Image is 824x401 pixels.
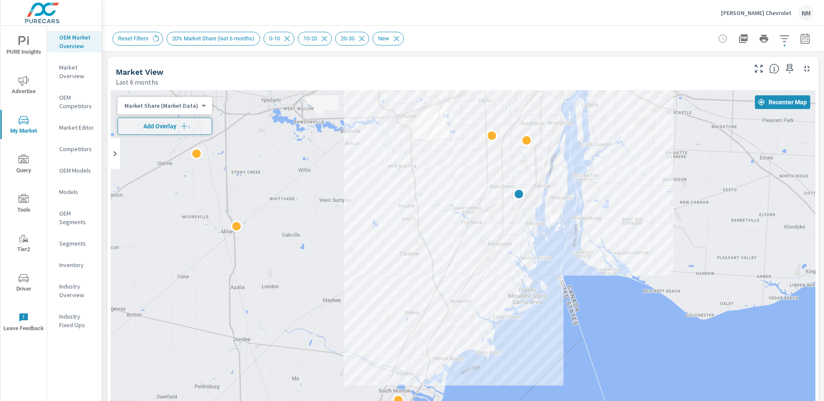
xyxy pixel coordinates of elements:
span: Recenter Map [758,98,807,106]
h5: Market View [116,67,164,76]
div: OEM Models [47,164,102,177]
button: Minimize Widget [800,62,814,76]
span: 20-30 [336,35,360,42]
div: OEM Segments [47,207,102,228]
div: Models [47,185,102,198]
span: Driver [3,273,44,294]
span: PURE Insights [3,36,44,57]
div: Market Editor [47,121,102,134]
div: OEM Market Overview [47,31,102,52]
span: 10-20 [298,35,322,42]
div: OEM Competitors [47,91,102,112]
span: Find the biggest opportunities in your market for your inventory. Understand by postal code where... [769,64,779,74]
button: Make Fullscreen [752,62,766,76]
div: NM [798,5,814,21]
div: Industry Fixed Ops [47,310,102,331]
span: Tier2 [3,234,44,255]
span: Query [3,155,44,176]
span: 20% Market Share (last 6 months) [167,35,260,42]
p: [PERSON_NAME] Chevrolet [721,9,791,17]
p: Industry Fixed Ops [59,312,95,329]
p: OEM Market Overview [59,33,95,50]
span: New [373,35,394,42]
div: Inventory [47,258,102,271]
div: 0-10 [264,32,294,46]
span: 0-10 [264,35,285,42]
p: Segments [59,239,95,248]
div: nav menu [0,26,47,342]
div: Market Overview [47,61,102,82]
span: Save this to your personalized report [783,62,797,76]
span: Leave Feedback [3,313,44,334]
span: Tools [3,194,44,215]
div: 10-20 [298,32,332,46]
div: Competitors [47,143,102,155]
p: Models [59,188,95,196]
button: Apply Filters [776,30,793,47]
p: Industry Overview [59,282,95,299]
p: Market Editor [59,123,95,132]
p: OEM Models [59,166,95,175]
p: Competitors [59,145,95,153]
button: Recenter Map [755,95,810,109]
button: Add Overlay [118,118,212,135]
div: Market Share (Market Data) [118,102,205,110]
span: Add Overlay [121,122,208,131]
p: Market Overview [59,63,95,80]
span: My Market [3,115,44,136]
div: Reset Filters [112,32,163,46]
button: Select Date Range [797,30,814,47]
div: Segments [47,237,102,250]
p: Market Share (Market Data) [124,102,198,109]
p: OEM Segments [59,209,95,226]
p: Last 6 months [116,77,158,87]
p: Inventory [59,261,95,269]
div: New [373,32,404,46]
div: 20-30 [335,32,369,46]
div: Industry Overview [47,280,102,301]
button: Print Report [755,30,772,47]
p: OEM Competitors [59,93,95,110]
span: Reset Filters [113,35,154,42]
span: Advertise [3,76,44,97]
